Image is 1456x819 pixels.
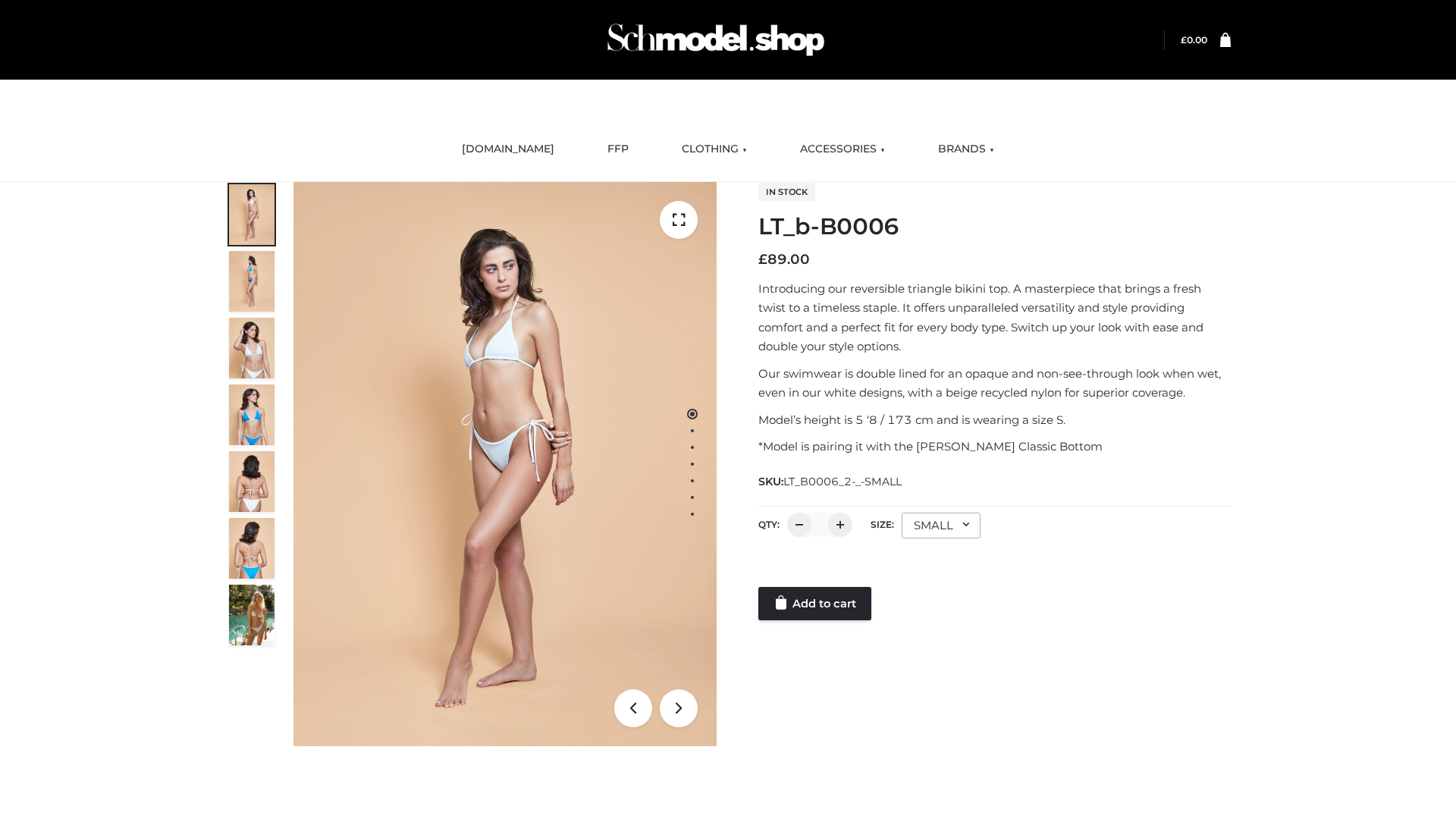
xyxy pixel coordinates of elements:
[758,587,871,620] a: Add to cart
[758,472,903,491] span: SKU:
[602,10,830,70] img: Schmodel Admin 964
[229,384,275,445] img: ArielClassicBikiniTop_CloudNine_AzureSky_OW114ECO_4-scaled.jpg
[293,182,717,746] img: ArielClassicBikiniTop_CloudNine_AzureSky_OW114ECO_1
[229,251,275,312] img: ArielClassicBikiniTop_CloudNine_AzureSky_OW114ECO_2-scaled.jpg
[902,513,981,538] div: SMALL
[758,251,810,268] bdi: 89.00
[1181,34,1207,45] a: £0.00
[229,585,275,645] img: Arieltop_CloudNine_AzureSky2.jpg
[758,279,1231,356] p: Introducing our reversible triangle bikini top. A masterpiece that brings a fresh twist to a time...
[758,183,815,201] span: In stock
[871,519,894,530] label: Size:
[450,133,566,166] a: [DOMAIN_NAME]
[789,133,896,166] a: ACCESSORIES
[229,318,275,378] img: ArielClassicBikiniTop_CloudNine_AzureSky_OW114ECO_3-scaled.jpg
[927,133,1006,166] a: BRANDS
[1181,34,1187,45] span: £
[1181,34,1207,45] bdi: 0.00
[229,184,275,245] img: ArielClassicBikiniTop_CloudNine_AzureSky_OW114ECO_1-scaled.jpg
[758,364,1231,403] p: Our swimwear is double lined for an opaque and non-see-through look when wet, even in our white d...
[758,251,767,268] span: £
[670,133,758,166] a: CLOTHING
[758,437,1231,457] p: *Model is pairing it with the [PERSON_NAME] Classic Bottom
[229,451,275,512] img: ArielClassicBikiniTop_CloudNine_AzureSky_OW114ECO_7-scaled.jpg
[758,410,1231,430] p: Model’s height is 5 ‘8 / 173 cm and is wearing a size S.
[758,519,780,530] label: QTY:
[783,475,902,488] span: LT_B0006_2-_-SMALL
[758,213,1231,240] h1: LT_b-B0006
[229,518,275,579] img: ArielClassicBikiniTop_CloudNine_AzureSky_OW114ECO_8-scaled.jpg
[596,133,640,166] a: FFP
